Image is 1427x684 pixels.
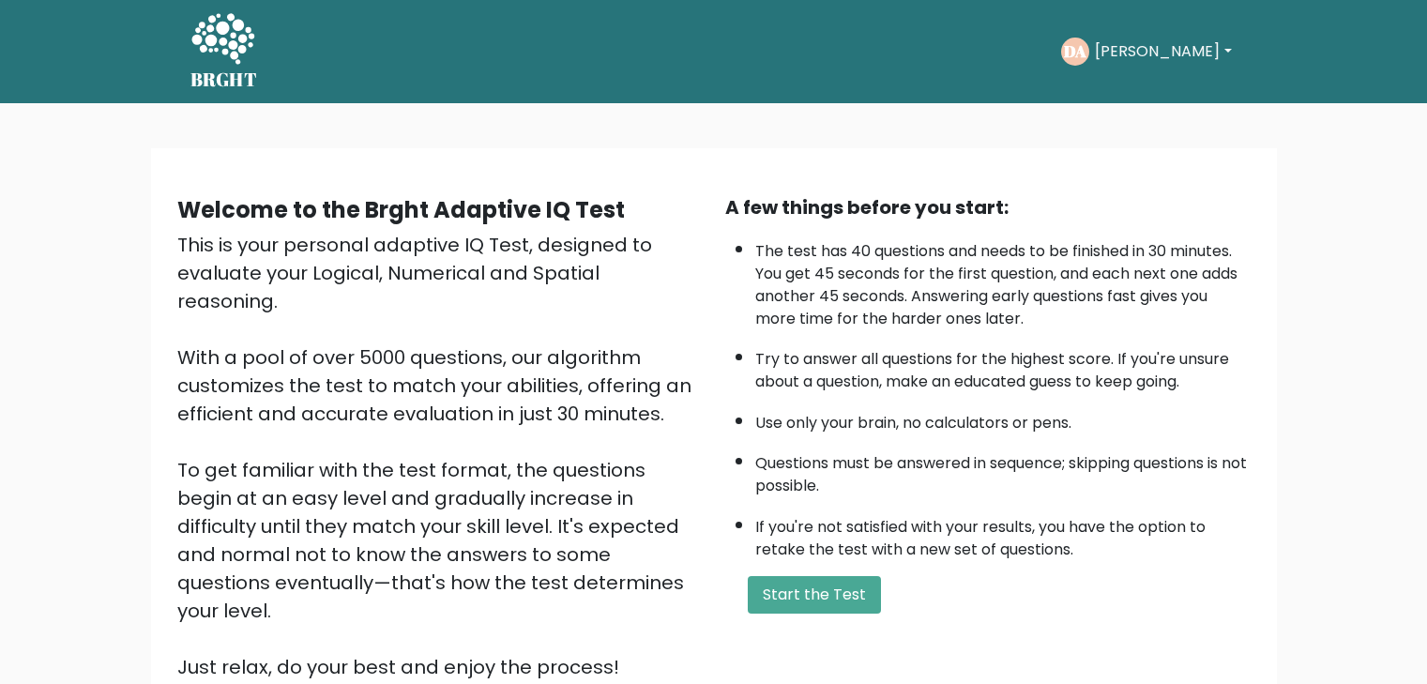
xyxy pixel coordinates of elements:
li: Use only your brain, no calculators or pens. [755,403,1251,434]
button: Start the Test [748,576,881,614]
a: BRGHT [190,8,258,96]
li: If you're not satisfied with your results, you have the option to retake the test with a new set ... [755,507,1251,561]
li: Questions must be answered in sequence; skipping questions is not possible. [755,443,1251,497]
li: The test has 40 questions and needs to be finished in 30 minutes. You get 45 seconds for the firs... [755,231,1251,330]
div: A few things before you start: [725,193,1251,221]
b: Welcome to the Brght Adaptive IQ Test [177,194,625,225]
div: This is your personal adaptive IQ Test, designed to evaluate your Logical, Numerical and Spatial ... [177,231,703,681]
li: Try to answer all questions for the highest score. If you're unsure about a question, make an edu... [755,339,1251,393]
text: DA [1064,40,1086,62]
button: [PERSON_NAME] [1089,39,1237,64]
h5: BRGHT [190,68,258,91]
